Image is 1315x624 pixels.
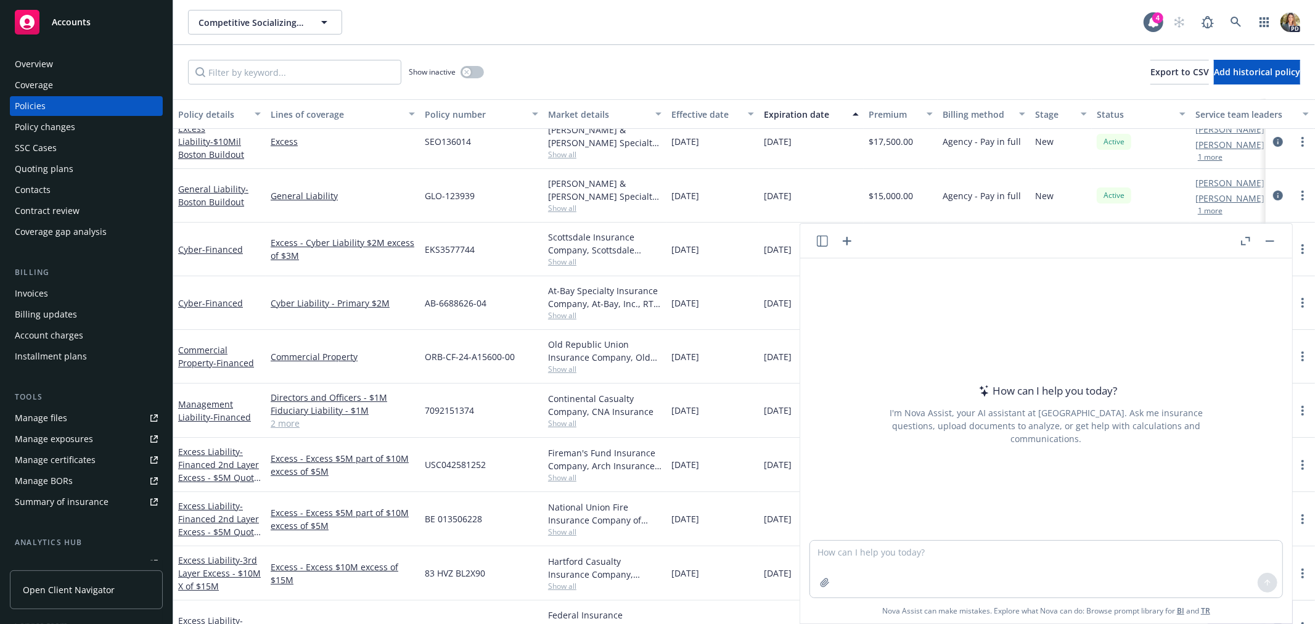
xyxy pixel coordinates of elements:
a: Coverage [10,75,163,95]
button: Policy number [420,99,543,129]
span: New [1035,135,1054,148]
a: General Liability [271,189,415,202]
span: Accounts [52,17,91,27]
span: [DATE] [764,567,792,580]
div: Policy number [425,108,525,121]
a: 2 more [271,417,415,430]
span: [DATE] [764,189,792,202]
div: Policies [15,96,46,116]
div: Expiration date [764,108,845,121]
div: Invoices [15,284,48,303]
span: Show all [548,149,662,160]
a: SSC Cases [10,138,163,158]
a: Contract review [10,201,163,221]
button: Expiration date [759,99,864,129]
div: Manage exposures [15,429,93,449]
a: Excess [271,135,415,148]
span: Agency - Pay in full [943,135,1021,148]
button: Premium [864,99,938,129]
span: Show all [548,310,662,321]
a: Excess Liability [178,446,259,509]
div: Quoting plans [15,159,73,179]
button: Status [1092,99,1190,129]
span: Agency - Pay in full [943,189,1021,202]
span: [DATE] [671,512,699,525]
span: SEO136014 [425,135,471,148]
span: Show all [548,364,662,374]
span: [DATE] [671,567,699,580]
a: Cyber [178,244,243,255]
span: [DATE] [671,135,699,148]
a: Billing updates [10,305,163,324]
button: Billing method [938,99,1030,129]
a: Coverage gap analysis [10,222,163,242]
a: [PERSON_NAME] [1195,192,1264,205]
span: $15,000.00 [869,189,913,202]
span: [DATE] [764,404,792,417]
a: Policies [10,96,163,116]
button: Effective date [666,99,759,129]
a: BI [1177,606,1184,616]
button: Policy details [173,99,266,129]
a: more [1295,403,1310,418]
div: Billing method [943,108,1012,121]
div: Billing [10,266,163,279]
div: Lines of coverage [271,108,401,121]
span: GLO-123939 [425,189,475,202]
span: - Financed 2nd Layer Excess - $5M Quota Share part of $10M X of $5M Primary [178,446,261,509]
span: Nova Assist can make mistakes. Explore what Nova can do: Browse prompt library for and [805,598,1287,623]
div: Market details [548,108,648,121]
div: Account charges [15,326,83,345]
div: [PERSON_NAME] & [PERSON_NAME] Specialty Insurance Company, [PERSON_NAME] & [PERSON_NAME] ([GEOGRA... [548,123,662,149]
a: more [1295,349,1310,364]
input: Filter by keyword... [188,60,401,84]
a: Installment plans [10,347,163,366]
span: - Financed [213,357,254,369]
button: Service team leaders [1190,99,1314,129]
a: Fiduciary Liability - $1M [271,404,415,417]
span: - Financed 2nd Layer Excess - $5M Quota Share of $10M X of $5M Primary [178,500,261,564]
div: Coverage [15,75,53,95]
div: Status [1097,108,1172,121]
div: Effective date [671,108,740,121]
span: EKS3577744 [425,243,475,256]
a: Manage files [10,408,163,428]
a: Commercial Property [178,344,254,369]
a: Directors and Officers - $1M [271,391,415,404]
span: New [1035,189,1054,202]
div: Old Republic Union Insurance Company, Old Republic General Insurance Group, Amwins [548,338,662,364]
div: Scottsdale Insurance Company, Scottsdale Insurance Company (Nationwide), RT Specialty Insurance S... [548,231,662,257]
span: Active [1102,136,1126,147]
a: Policy changes [10,117,163,137]
span: USC042581252 [425,458,486,471]
button: Stage [1030,99,1092,129]
span: [DATE] [671,189,699,202]
div: Hartford Casualty Insurance Company, Hartford Insurance Group [548,555,662,581]
div: How can I help you today? [975,383,1117,399]
span: - $10Mil Boston Buildout [178,136,244,160]
span: Show all [548,203,662,213]
a: more [1295,295,1310,310]
a: General Liability [178,183,248,208]
span: Open Client Navigator [23,583,115,596]
div: Billing updates [15,305,77,324]
a: Invoices [10,284,163,303]
a: TR [1201,606,1210,616]
a: circleInformation [1271,188,1285,203]
span: - Financed [202,297,243,309]
a: more [1295,242,1310,257]
a: more [1295,188,1310,203]
div: SSC Cases [15,138,57,158]
span: [DATE] [764,135,792,148]
a: Cyber Liability - Primary $2M [271,297,415,310]
div: Analytics hub [10,536,163,549]
button: Export to CSV [1150,60,1209,84]
button: Competitive Socializing US LLC [188,10,342,35]
a: Excess Liability [178,123,244,160]
a: [PERSON_NAME] [1195,176,1264,189]
div: Coverage gap analysis [15,222,107,242]
span: $17,500.00 [869,135,913,148]
span: Show all [548,257,662,267]
a: Commercial Property [271,350,415,363]
span: [DATE] [764,350,792,363]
